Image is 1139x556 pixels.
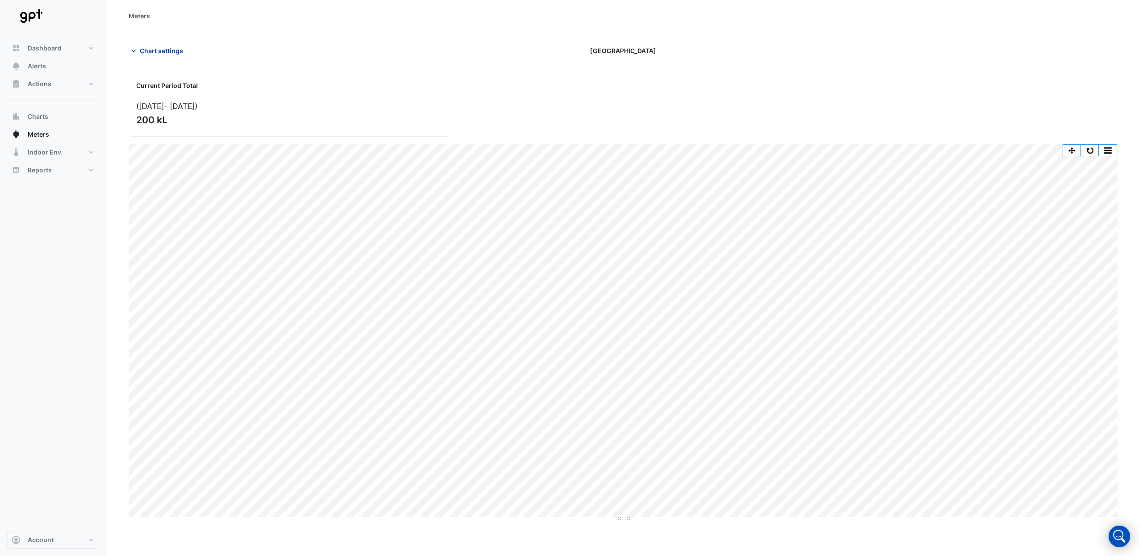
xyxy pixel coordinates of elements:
app-icon: Alerts [12,62,21,71]
span: Indoor Env [28,148,61,157]
app-icon: Reports [12,166,21,175]
span: Alerts [28,62,46,71]
div: Meters [129,11,150,21]
div: ([DATE] ) [136,101,444,111]
div: Current Period Total [129,77,451,94]
button: Meters [7,125,100,143]
span: Charts [28,112,48,121]
div: 200 kL [136,114,442,125]
span: Account [28,535,54,544]
span: Chart settings [140,46,183,55]
button: Charts [7,108,100,125]
button: Pan [1063,145,1081,156]
app-icon: Indoor Env [12,148,21,157]
button: Reports [7,161,100,179]
app-icon: Actions [12,79,21,88]
button: Dashboard [7,39,100,57]
button: Indoor Env [7,143,100,161]
button: Alerts [7,57,100,75]
div: Open Intercom Messenger [1109,526,1130,547]
span: Meters [28,130,49,139]
span: - [DATE] [164,101,195,111]
app-icon: Dashboard [12,44,21,53]
button: Chart settings [129,43,189,59]
span: Reports [28,166,52,175]
span: Dashboard [28,44,62,53]
span: Actions [28,79,51,88]
app-icon: Charts [12,112,21,121]
span: [GEOGRAPHIC_DATA] [590,46,656,55]
button: Reset [1081,145,1099,156]
button: More Options [1099,145,1117,156]
button: Account [7,531,100,549]
button: Actions [7,75,100,93]
app-icon: Meters [12,130,21,139]
img: Company Logo [11,7,51,25]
